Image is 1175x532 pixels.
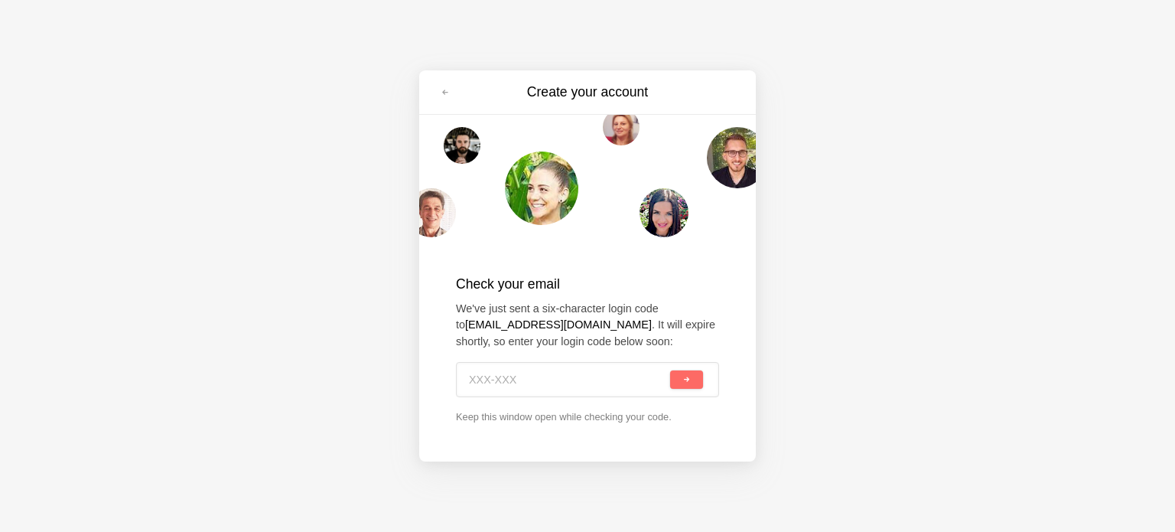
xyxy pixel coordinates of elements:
[456,301,719,351] p: We've just sent a six-character login code to . It will expire shortly, so enter your login code ...
[469,363,667,397] input: XXX-XXX
[465,318,652,331] strong: [EMAIL_ADDRESS][DOMAIN_NAME]
[459,83,716,102] h3: Create your account
[456,274,719,294] h2: Check your email
[456,410,719,424] p: Keep this window open while checking your code.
